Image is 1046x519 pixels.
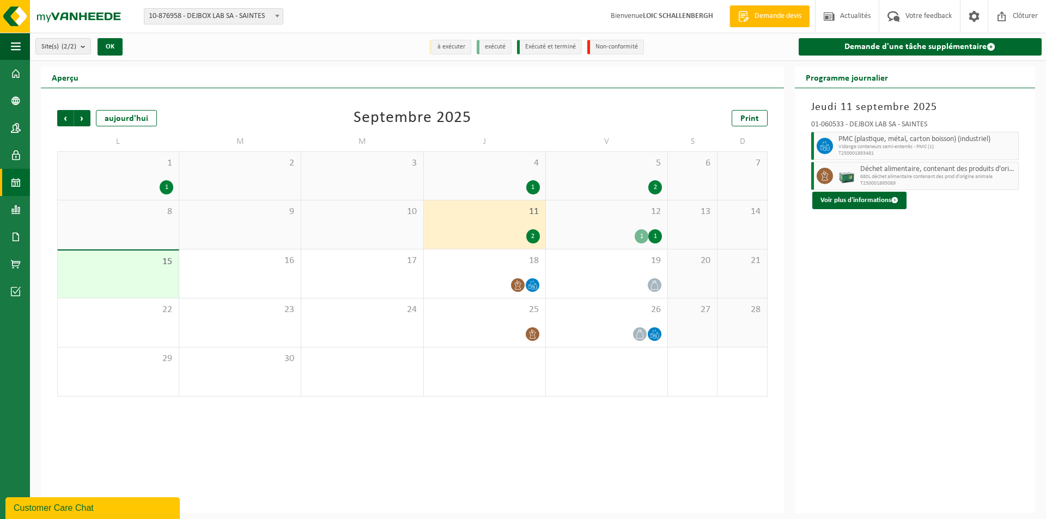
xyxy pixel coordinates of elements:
span: 26 [551,304,662,316]
span: Vidange conteneurs semi-enterrés - PMC (1) [838,144,1015,150]
td: D [717,132,767,151]
div: 01-060533 - DEJBOX LAB SA - SAINTES [811,121,1019,132]
span: 10 [307,206,417,218]
td: M [301,132,423,151]
span: Suivant [74,110,90,126]
li: Non-conformité [587,40,644,54]
span: 30 [185,353,295,365]
span: 10-876958 - DEJBOX LAB SA - SAINTES [144,9,283,24]
span: 21 [723,255,761,267]
span: 24 [307,304,417,316]
td: S [668,132,717,151]
span: PMC (plastique, métal, carton boisson) (industriel) [838,135,1015,144]
span: 28 [723,304,761,316]
div: 2 [526,229,540,243]
div: 2 [648,180,662,194]
div: 1 [160,180,173,194]
span: 23 [185,304,295,316]
span: 16 [185,255,295,267]
span: 18 [429,255,540,267]
span: 9 [185,206,295,218]
span: 680L déchet alimentaire contenant des prod d'origine animale [860,174,1015,180]
div: 1 [648,229,662,243]
span: 19 [551,255,662,267]
li: Exécuté et terminé [517,40,582,54]
span: Demande devis [752,11,804,22]
div: 1 [526,180,540,194]
span: 10-876958 - DEJBOX LAB SA - SAINTES [144,8,283,25]
span: 6 [673,157,711,169]
span: Déchet alimentaire, contenant des produits d'origine animale, non emballé, catégorie 3 [860,165,1015,174]
span: 13 [673,206,711,218]
span: Précédent [57,110,74,126]
li: à exécuter [429,40,471,54]
span: 5 [551,157,662,169]
count: (2/2) [62,43,76,50]
h3: Jeudi 11 septembre 2025 [811,99,1019,115]
td: J [424,132,546,151]
img: PB-LB-0680-HPE-GN-01 [838,168,855,184]
div: Septembre 2025 [354,110,471,126]
li: exécuté [477,40,512,54]
span: 29 [63,353,173,365]
span: 15 [63,256,173,268]
span: Site(s) [41,39,76,55]
span: 27 [673,304,711,316]
div: 1 [635,229,648,243]
div: aujourd'hui [96,110,157,126]
td: L [57,132,179,151]
td: M [179,132,301,151]
span: 25 [429,304,540,316]
span: 3 [307,157,417,169]
span: 22 [63,304,173,316]
h2: Programme journalier [795,66,899,88]
strong: LOIC SCHALLENBERGH [643,12,713,20]
span: 8 [63,206,173,218]
td: V [546,132,668,151]
span: T250001893481 [838,150,1015,157]
a: Demande d'une tâche supplémentaire [799,38,1042,56]
span: T250001895089 [860,180,1015,187]
span: 4 [429,157,540,169]
h2: Aperçu [41,66,89,88]
span: Print [740,114,759,123]
button: Site(s)(2/2) [35,38,91,54]
span: 11 [429,206,540,218]
span: 14 [723,206,761,218]
span: 2 [185,157,295,169]
button: Voir plus d'informations [812,192,907,209]
button: OK [98,38,123,56]
span: 12 [551,206,662,218]
span: 7 [723,157,761,169]
span: 17 [307,255,417,267]
a: Print [732,110,768,126]
span: 1 [63,157,173,169]
span: 20 [673,255,711,267]
iframe: chat widget [5,495,182,519]
a: Demande devis [729,5,810,27]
